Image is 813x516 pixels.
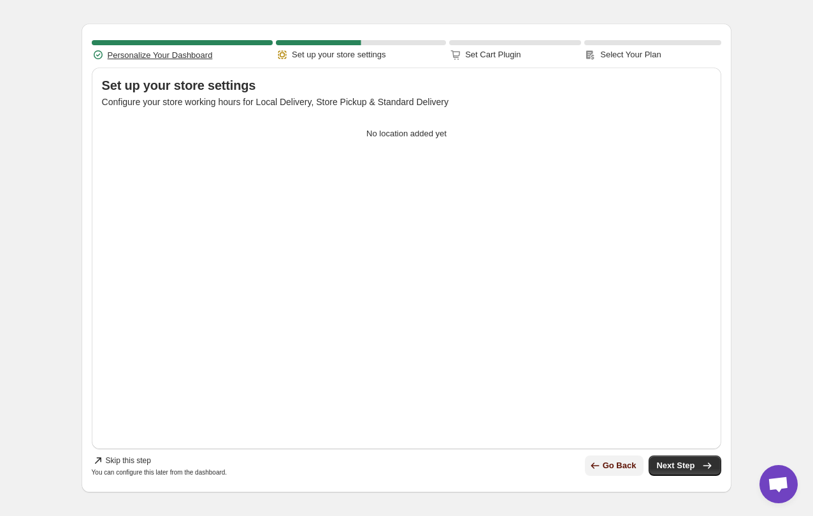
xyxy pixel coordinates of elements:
span: Skip this step [106,455,151,466]
button: Next Step [649,455,721,476]
button: Skip this step [87,453,156,468]
h1: Set up your store settings [102,78,712,93]
button: Personalize Your Dashboard [108,48,213,61]
span: Next Step [656,459,714,472]
div: Open chat [759,465,798,503]
span: Go Back [603,459,637,472]
p: Select Your Plan [600,48,661,61]
p: Configure your store working hours for Local Delivery, Store Pickup & Standard Delivery [102,96,712,108]
div: No location added yet [102,121,712,147]
div: You can configure this later from the dashboard. [92,469,227,476]
p: Set Cart Plugin [465,48,521,61]
button: Go Back [585,455,644,476]
p: Set up your store settings [292,48,385,61]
